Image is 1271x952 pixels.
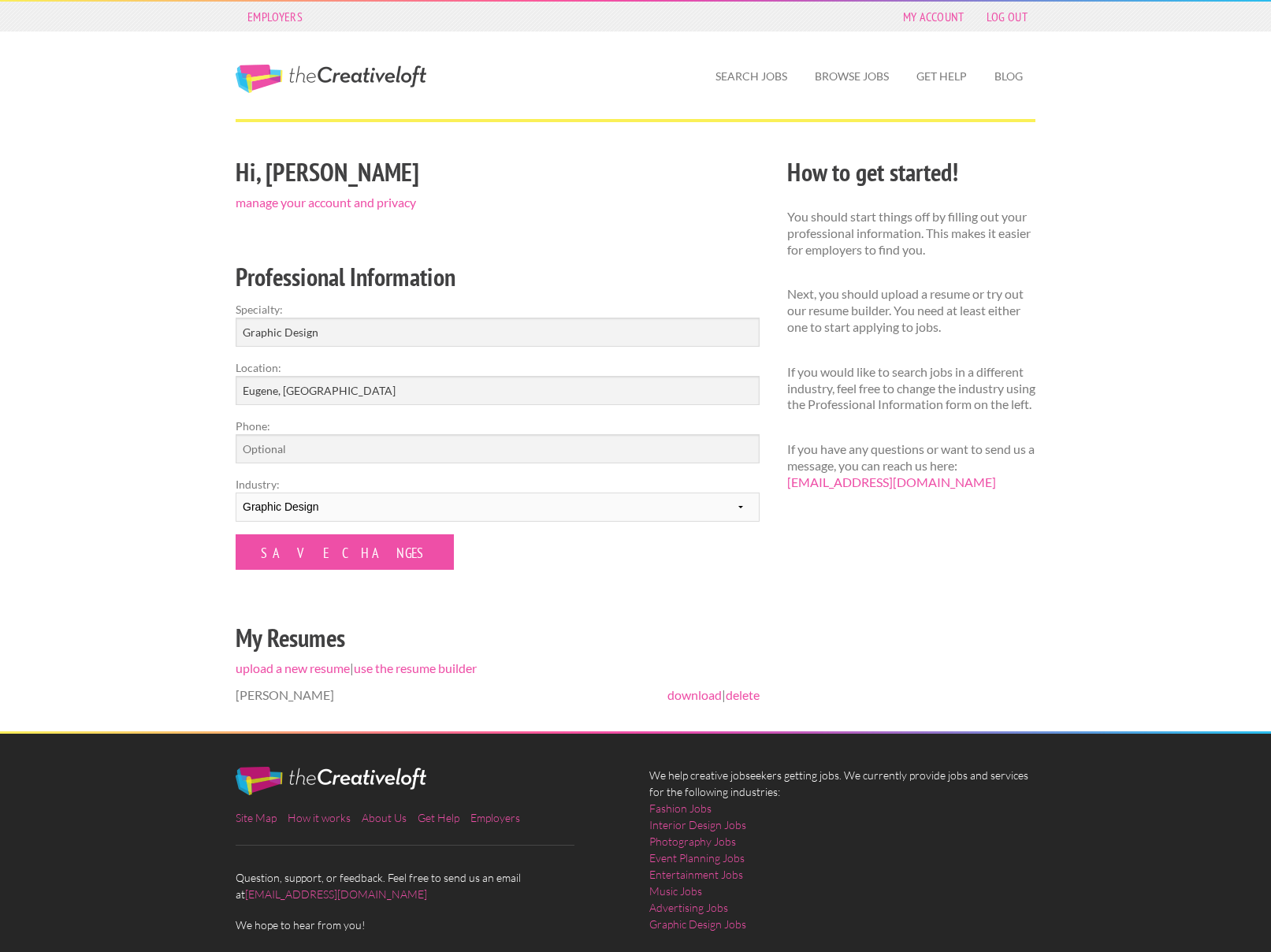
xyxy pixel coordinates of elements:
[636,767,1050,945] div: We help creative jobseekers getting jobs. We currently provide jobs and services for the followin...
[787,209,1035,258] p: You should start things off by filling out your professional information. This makes it easier fo...
[787,474,996,489] a: [EMAIL_ADDRESS][DOMAIN_NAME]
[236,154,760,190] h2: Hi, [PERSON_NAME]
[649,850,745,866] a: Event Planning Jobs
[787,286,1035,335] p: Next, you should upload a resume or try out our resume builder. You need at least either one to s...
[354,660,477,675] a: use the resume builder
[236,376,760,405] input: e.g. New York, NY
[649,833,736,850] a: Photography Jobs
[470,811,520,824] a: Employers
[667,687,760,704] span: |
[787,441,1035,490] p: If you have any questions or want to send us a message, you can reach us here:
[703,58,800,95] a: Search Jobs
[982,58,1035,95] a: Blog
[236,65,426,93] a: The Creative Loft
[418,811,459,824] a: Get Help
[236,534,454,570] input: Save Changes
[236,418,760,434] label: Phone:
[895,6,972,28] a: My Account
[667,687,722,702] a: download
[236,767,426,795] img: The Creative Loft
[236,811,277,824] a: Site Map
[649,816,746,833] a: Interior Design Jobs
[787,364,1035,413] p: If you would like to search jobs in a different industry, feel free to change the industry using ...
[726,687,760,702] a: delete
[649,800,712,816] a: Fashion Jobs
[649,866,743,883] a: Entertainment Jobs
[288,811,351,824] a: How it works
[649,883,702,899] a: Music Jobs
[245,887,427,901] a: [EMAIL_ADDRESS][DOMAIN_NAME]
[979,6,1035,28] a: Log Out
[236,359,760,376] label: Location:
[236,434,760,463] input: Optional
[236,195,416,210] a: manage your account and privacy
[649,916,746,932] a: Graphic Design Jobs
[222,767,636,933] div: Question, support, or feedback. Feel free to send us an email at
[787,154,1035,190] h2: How to get started!
[236,301,760,318] label: Specialty:
[904,58,979,95] a: Get Help
[649,899,728,916] a: Advertising Jobs
[236,259,760,295] h2: Professional Information
[236,620,760,656] h2: My Resumes
[236,476,760,493] label: Industry:
[236,660,350,675] a: upload a new resume
[236,917,622,933] span: We hope to hear from you!
[236,687,334,702] span: [PERSON_NAME]
[222,152,774,731] div: |
[362,811,407,824] a: About Us
[240,6,310,28] a: Employers
[802,58,901,95] a: Browse Jobs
